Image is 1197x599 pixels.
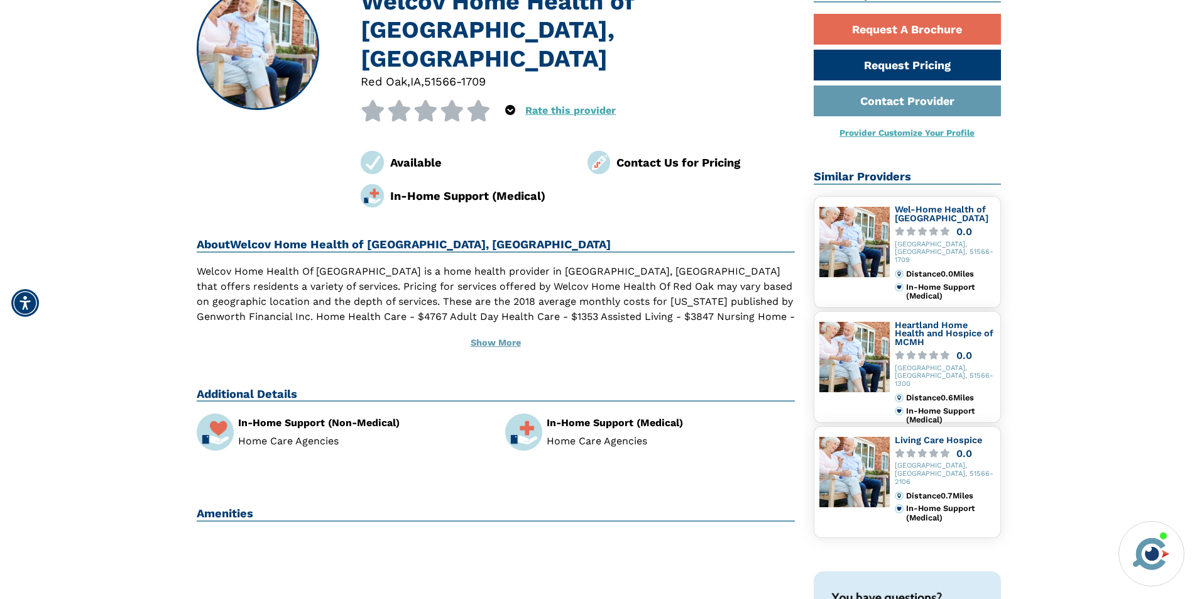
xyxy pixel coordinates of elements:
[238,436,486,446] li: Home Care Agencies
[895,393,904,402] img: distance.svg
[361,75,407,88] span: Red Oak
[906,283,995,301] div: In-Home Support (Medical)
[895,462,995,486] div: [GEOGRAPHIC_DATA], [GEOGRAPHIC_DATA], 51566-2106
[906,504,995,522] div: In-Home Support (Medical)
[197,264,795,339] p: Welcov Home Health Of [GEOGRAPHIC_DATA] is a home health provider in [GEOGRAPHIC_DATA], [GEOGRAPH...
[895,204,988,223] a: Wel-Home Health of [GEOGRAPHIC_DATA]
[895,449,995,458] a: 0.0
[839,128,975,138] a: Provider Customize Your Profile
[895,351,995,360] a: 0.0
[390,154,569,171] div: Available
[895,270,904,278] img: distance.svg
[197,238,795,253] h2: About Welcov Home Health of [GEOGRAPHIC_DATA], [GEOGRAPHIC_DATA]
[424,73,486,90] div: 51566-1709
[956,449,972,458] div: 0.0
[407,75,410,88] span: ,
[410,75,421,88] span: IA
[906,407,995,425] div: In-Home Support (Medical)
[895,241,995,265] div: [GEOGRAPHIC_DATA], [GEOGRAPHIC_DATA], 51566-1709
[1130,532,1172,575] img: avatar
[906,393,995,402] div: Distance 0.6 Miles
[895,504,904,513] img: primary.svg
[895,227,995,236] a: 0.0
[956,227,972,236] div: 0.0
[956,351,972,360] div: 0.0
[906,492,995,500] div: Distance 0.7 Miles
[814,85,1001,116] a: Contact Provider
[616,154,795,171] div: Contact Us for Pricing
[525,104,616,116] a: Rate this provider
[505,100,515,121] div: Popover trigger
[238,418,486,428] div: In-Home Support (Non-Medical)
[895,283,904,292] img: primary.svg
[11,289,39,317] div: Accessibility Menu
[814,14,1001,45] a: Request A Brochure
[547,418,795,428] div: In-Home Support (Medical)
[895,407,904,415] img: primary.svg
[197,329,795,357] button: Show More
[390,187,569,204] div: In-Home Support (Medical)
[814,50,1001,80] a: Request Pricing
[547,436,795,446] li: Home Care Agencies
[895,320,993,347] a: Heartland Home Health and Hospice of MCMH
[895,435,982,445] a: Living Care Hospice
[906,270,995,278] div: Distance 0.0 Miles
[197,507,795,522] h2: Amenities
[895,365,995,388] div: [GEOGRAPHIC_DATA], [GEOGRAPHIC_DATA], 51566-1300
[421,75,424,88] span: ,
[814,170,1001,185] h2: Similar Providers
[895,492,904,500] img: distance.svg
[197,387,795,402] h2: Additional Details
